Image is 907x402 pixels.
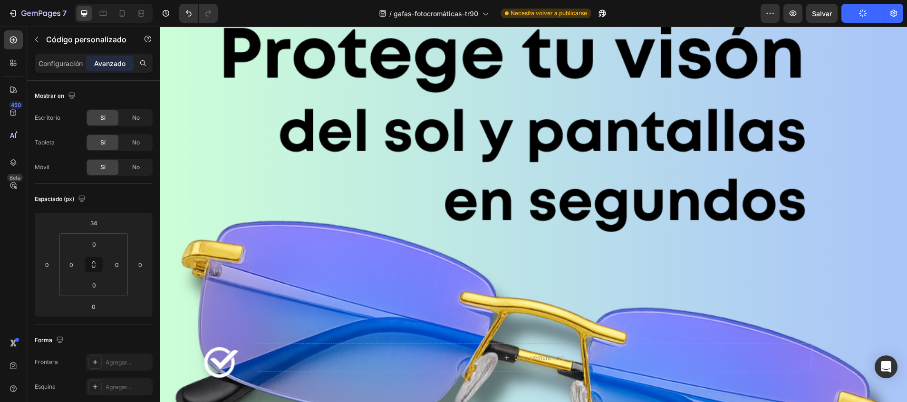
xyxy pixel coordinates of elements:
[35,383,56,391] font: Esquina
[110,258,124,272] input: 0px
[511,9,587,18] span: Necesita volver a publicarse
[35,358,58,366] font: Frontera
[62,8,67,19] p: 7
[94,58,125,68] p: Avanzado
[39,58,83,68] p: Configuración
[106,383,150,392] div: Agregar...
[100,163,106,172] span: Sí
[84,299,103,314] input: 0
[132,114,140,122] span: No
[35,195,74,203] font: Espaciado (px)
[85,278,104,292] input: 0px
[100,114,106,122] span: Sí
[812,10,832,18] span: Salvar
[35,336,52,345] font: Forma
[46,34,127,45] p: Custom Code
[35,163,49,172] font: Móvil
[875,355,897,378] div: Abra Intercom Messenger
[132,138,140,147] span: No
[179,4,218,23] div: Deshacer/Rehacer
[4,4,71,23] button: 7
[9,101,23,109] div: 450
[85,237,104,251] input: 0px
[389,9,392,19] span: /
[35,138,55,147] font: Tableta
[7,174,23,182] div: Beta
[40,258,54,272] input: 0
[354,327,405,335] div: Drop element here
[394,9,478,19] span: gafas-fotocromáticas-tr90
[133,258,147,272] input: 0
[106,358,150,367] div: Agregar...
[35,92,64,100] font: Mostrar en
[84,216,103,230] input: 34
[64,258,78,272] input: 0px
[160,27,907,402] iframe: Design area
[806,4,838,23] button: Salvar
[132,163,140,172] span: No
[35,114,60,122] font: Escritorio
[100,138,106,147] span: Sí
